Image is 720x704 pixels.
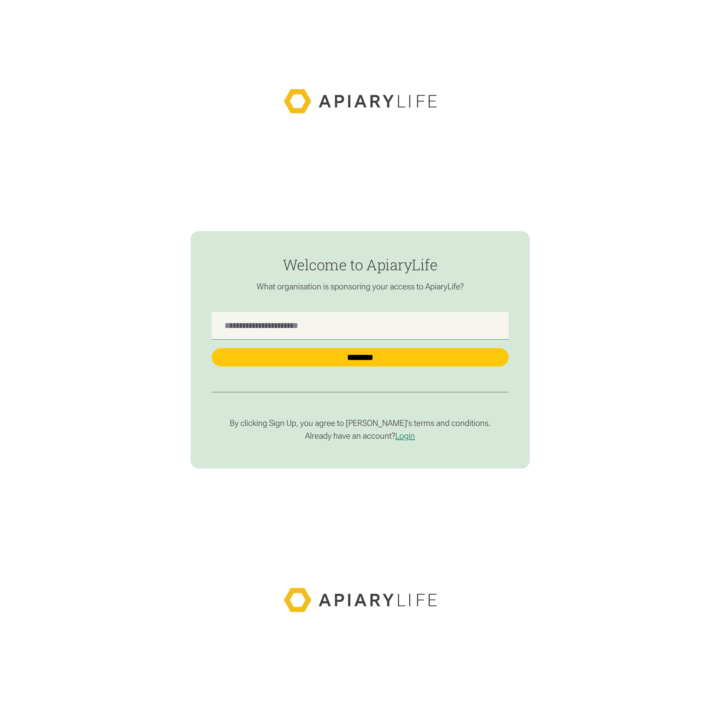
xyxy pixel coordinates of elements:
[212,431,509,441] p: Already have an account?
[212,418,509,428] p: By clicking Sign Up, you agree to [PERSON_NAME]’s terms and conditions.
[191,231,530,469] form: find-employer
[212,256,509,273] h1: Welcome to ApiaryLife
[395,431,415,441] a: Login
[212,281,509,292] p: What organisation is sponsoring your access to ApiaryLife?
